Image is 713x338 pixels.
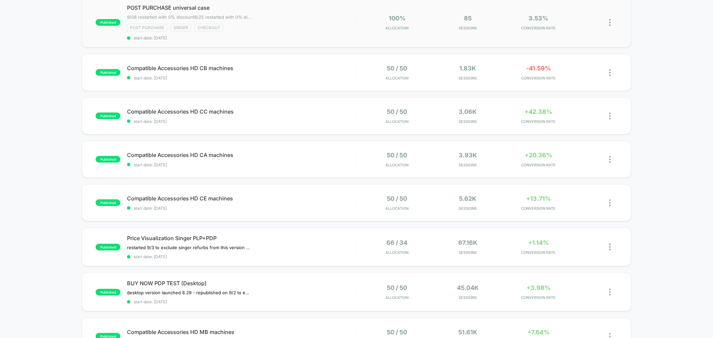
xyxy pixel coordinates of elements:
[505,26,572,30] span: CONVERSION RATE
[127,108,356,115] span: Compatible Accessories HD CC machines
[96,113,120,119] span: published
[459,195,477,202] span: 5.62k
[96,244,120,250] span: published
[127,35,356,40] span: start date: [DATE]
[386,163,409,167] span: Allocation
[609,289,611,296] img: close
[464,15,472,22] span: 85
[127,254,356,259] span: start date: [DATE]
[127,290,251,295] span: desktop version launched 8.29﻿ - republished on 9/2 to ensure OOS products dont show the buy now ...
[609,113,611,120] img: close
[434,206,502,211] span: Sessions
[387,284,407,291] span: 50 / 50
[609,19,611,26] img: close
[386,295,409,300] span: Allocation
[387,195,407,202] span: 50 / 50
[386,26,409,30] span: Allocation
[434,163,502,167] span: Sessions
[525,108,553,115] span: +42.38%
[387,152,407,159] span: 50 / 50
[96,156,120,163] span: published
[387,65,407,72] span: 50 / 50
[127,280,356,287] span: BUY NOW PDP TEST (Desktop)
[458,239,477,246] span: 67.16k
[127,14,251,20] span: 9/08 restarted with 0% discount8/25 restarted with 0% discount due to Laborday promo10% off 6% CR...
[457,284,479,291] span: 45.04k
[505,76,572,80] span: CONVERSION RATE
[127,329,356,335] span: Compatible Accessories HD MB machines
[526,195,551,202] span: +13.71%
[459,152,477,159] span: 3.93k
[505,206,572,211] span: CONVERSION RATE
[505,295,572,300] span: CONVERSION RATE
[127,24,167,31] span: Post Purchase
[170,24,191,31] span: Singer
[127,75,356,80] span: start date: [DATE]
[505,250,572,255] span: CONVERSION RATE
[386,76,409,80] span: Allocation
[387,108,407,115] span: 50 / 50
[459,108,477,115] span: 3.06k
[609,243,611,250] img: close
[127,299,356,304] span: start date: [DATE]
[195,24,223,31] span: checkout
[434,119,502,124] span: Sessions
[386,119,409,124] span: Allocation
[127,206,356,211] span: start date: [DATE]
[529,15,549,22] span: 3.53%
[127,235,356,241] span: Price Visualization Singer PLP+PDP
[434,295,502,300] span: Sessions
[528,239,549,246] span: +1.14%
[387,329,407,336] span: 50 / 50
[127,4,356,11] span: POST PURCHASE universal case
[127,195,356,202] span: Compatible Accessories HD CE machines
[527,329,550,336] span: +7.64%
[434,250,502,255] span: Sessions
[525,152,552,159] span: +20.36%
[386,250,409,255] span: Allocation
[526,65,551,72] span: -41.59%
[458,329,477,336] span: 51.61k
[434,26,502,30] span: Sessions
[609,156,611,163] img: close
[96,19,120,26] span: published
[387,239,408,246] span: 66 / 34
[127,119,356,124] span: start date: [DATE]
[609,199,611,206] img: close
[127,245,251,250] span: restarted 9/3 to exclude singer refurbs from this version of the test
[96,69,120,76] span: published
[386,206,409,211] span: Allocation
[127,162,356,167] span: start date: [DATE]
[526,284,551,291] span: +3.98%
[389,15,405,22] span: 100%
[505,119,572,124] span: CONVERSION RATE
[505,163,572,167] span: CONVERSION RATE
[127,152,356,158] span: Compatible Accessories HD CA machines
[609,69,611,76] img: close
[96,199,120,206] span: published
[460,65,476,72] span: 1.83k
[127,65,356,71] span: Compatible Accessories HD CB machines
[96,289,120,296] span: published
[434,76,502,80] span: Sessions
